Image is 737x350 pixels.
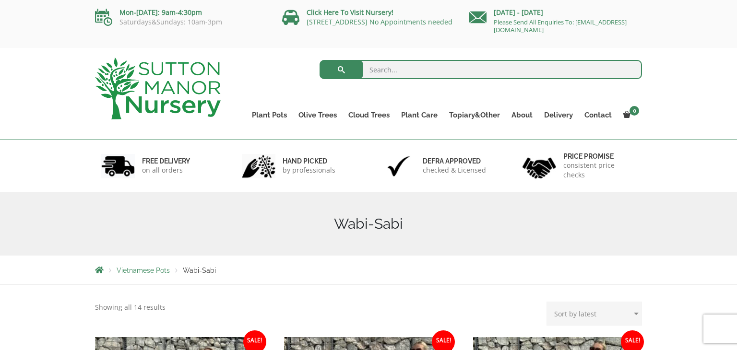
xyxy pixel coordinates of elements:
p: by professionals [283,165,335,175]
a: About [506,108,538,122]
a: Please Send All Enquiries To: [EMAIL_ADDRESS][DOMAIN_NAME] [494,18,627,34]
h6: FREE DELIVERY [142,157,190,165]
h6: hand picked [283,157,335,165]
a: Plant Pots [246,108,293,122]
input: Search... [320,60,642,79]
a: Olive Trees [293,108,343,122]
p: consistent price checks [563,161,636,180]
p: on all orders [142,165,190,175]
nav: Breadcrumbs [95,266,642,274]
a: [STREET_ADDRESS] No Appointments needed [307,17,452,26]
img: 4.jpg [523,152,556,181]
a: Contact [579,108,618,122]
h6: Price promise [563,152,636,161]
img: 2.jpg [242,154,275,178]
p: checked & Licensed [423,165,486,175]
img: logo [95,58,221,119]
p: Showing all 14 results [95,302,166,313]
a: Delivery [538,108,579,122]
span: Wabi-Sabi [183,267,216,274]
p: Mon-[DATE]: 9am-4:30pm [95,7,268,18]
img: 1.jpg [101,154,135,178]
select: Shop order [547,302,642,326]
p: Saturdays&Sundays: 10am-3pm [95,18,268,26]
a: Click Here To Visit Nursery! [307,8,393,17]
p: [DATE] - [DATE] [469,7,642,18]
span: 0 [630,106,639,116]
a: Cloud Trees [343,108,395,122]
a: 0 [618,108,642,122]
a: Topiary&Other [443,108,506,122]
a: Plant Care [395,108,443,122]
h6: Defra approved [423,157,486,165]
img: 3.jpg [382,154,416,178]
a: Vietnamese Pots [117,267,170,274]
h1: Wabi-Sabi [95,215,642,233]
